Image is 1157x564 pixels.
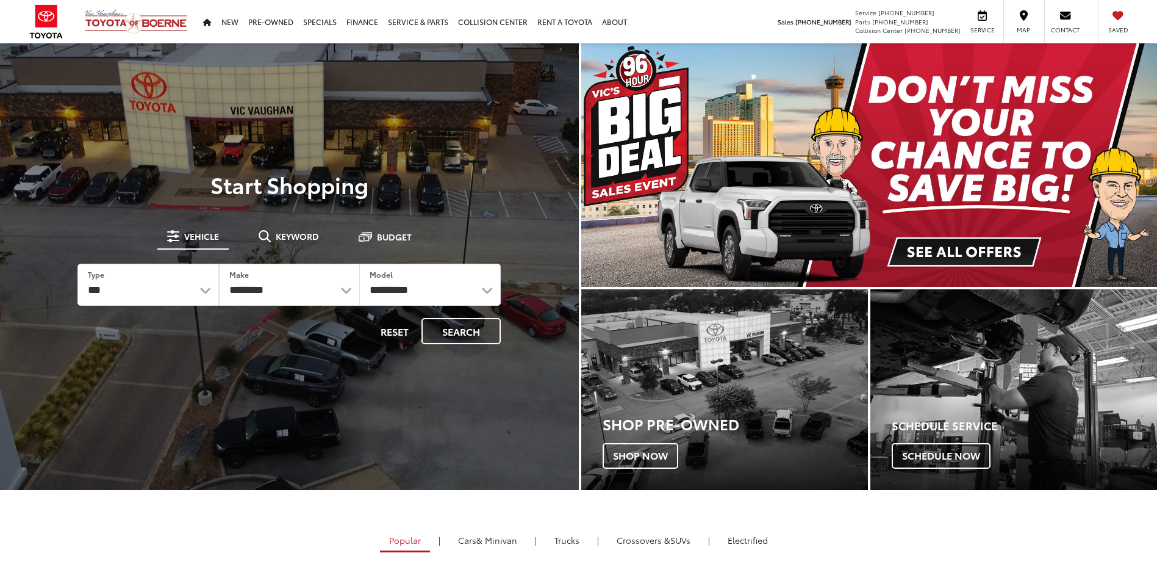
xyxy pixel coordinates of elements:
[855,8,876,17] span: Service
[449,530,526,551] a: Cars
[276,232,319,240] span: Keyword
[84,9,188,34] img: Vic Vaughan Toyota of Boerne
[581,289,868,490] div: Toyota
[380,530,430,552] a: Popular
[778,17,793,26] span: Sales
[421,318,501,344] button: Search
[795,17,851,26] span: [PHONE_NUMBER]
[594,534,602,546] li: |
[476,534,517,546] span: & Minivan
[855,17,870,26] span: Parts
[607,530,700,551] a: SUVs
[370,269,393,280] label: Model
[581,289,868,490] a: Shop Pre-Owned Shop Now
[603,443,678,469] span: Shop Now
[969,26,996,34] span: Service
[435,534,443,546] li: |
[51,172,528,197] p: Start Shopping
[377,233,412,241] span: Budget
[603,416,868,432] h3: Shop Pre-Owned
[229,269,249,280] label: Make
[855,26,903,35] span: Collision Center
[705,534,713,546] li: |
[1105,26,1131,34] span: Saved
[532,534,540,546] li: |
[1051,26,1080,34] span: Contact
[892,420,1157,432] h4: Schedule Service
[872,17,928,26] span: [PHONE_NUMBER]
[870,289,1157,490] a: Schedule Service Schedule Now
[370,318,419,344] button: Reset
[878,8,934,17] span: [PHONE_NUMBER]
[184,232,219,240] span: Vehicle
[1010,26,1037,34] span: Map
[88,269,104,280] label: Type
[617,534,670,546] span: Crossovers &
[870,289,1157,490] div: Toyota
[718,530,777,551] a: Electrified
[892,443,990,469] span: Schedule Now
[545,530,589,551] a: Trucks
[904,26,961,35] span: [PHONE_NUMBER]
